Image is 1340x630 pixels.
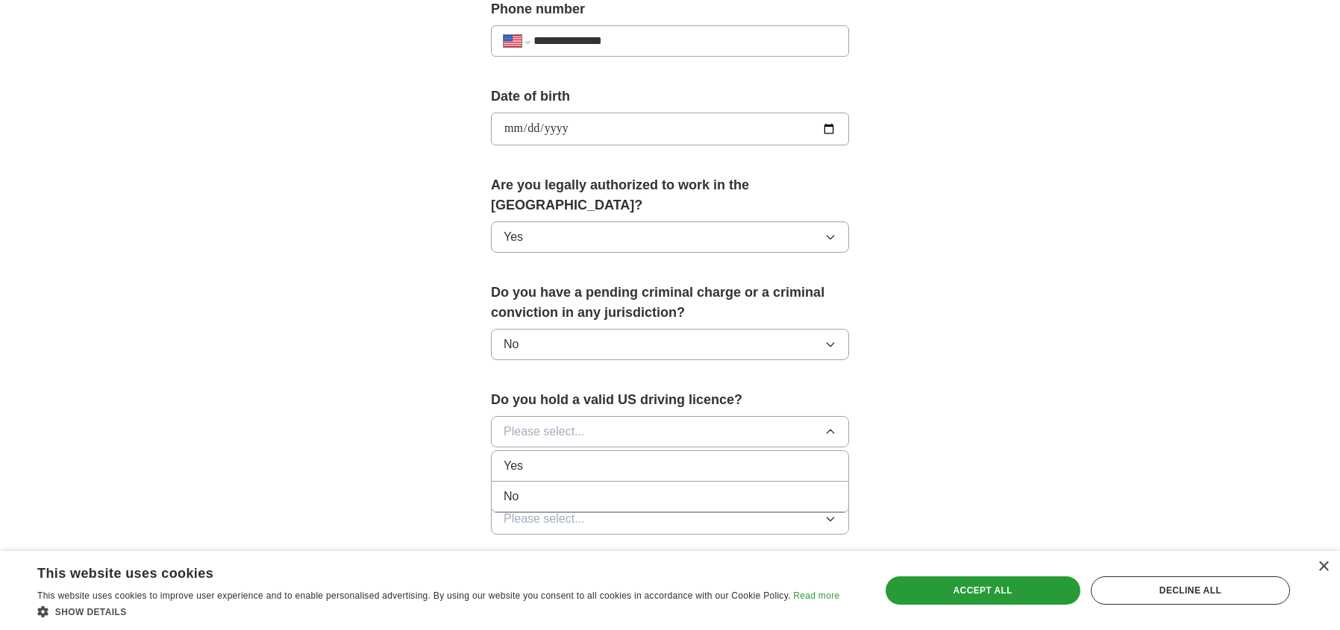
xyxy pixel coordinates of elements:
div: Show details [37,604,839,619]
button: No [491,329,849,360]
label: Are you legally authorized to work in the [GEOGRAPHIC_DATA]? [491,175,849,215]
button: Please select... [491,416,849,447]
label: Do you hold a valid US driving licence? [491,390,849,410]
button: Please select... [491,503,849,535]
span: No [504,488,519,505]
span: Please select... [504,423,585,441]
label: Date of birth [491,86,849,107]
span: Please select... [504,510,585,528]
span: Yes [504,457,523,475]
label: Do you have a pending criminal charge or a criminal conviction in any jurisdiction? [491,283,849,323]
button: Yes [491,221,849,253]
a: Read more, opens a new window [793,590,839,601]
span: Show details [55,607,127,617]
div: Decline all [1091,576,1290,605]
div: Accept all [886,576,1080,605]
span: No [504,336,519,353]
div: This website uses cookies [37,560,802,582]
div: Close [1318,561,1329,573]
span: This website uses cookies to improve user experience and to enable personalised advertising. By u... [37,590,791,601]
span: Yes [504,228,523,246]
